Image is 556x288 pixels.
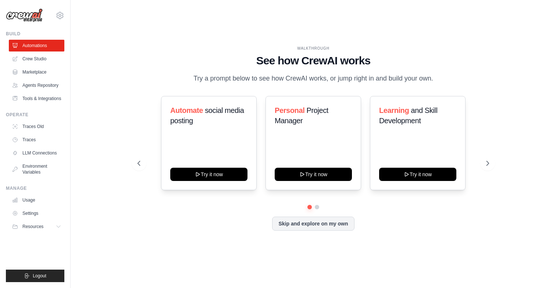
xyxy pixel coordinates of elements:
button: Try it now [379,168,456,181]
h1: See how CrewAI works [138,54,489,67]
span: Personal [275,106,304,114]
span: Logout [33,273,46,279]
a: Settings [9,207,64,219]
a: Agents Repository [9,79,64,91]
button: Resources [9,221,64,232]
span: Automate [170,106,203,114]
span: Project Manager [275,106,328,125]
span: Learning [379,106,409,114]
span: Resources [22,224,43,230]
a: Environment Variables [9,160,64,178]
button: Try it now [170,168,247,181]
div: Operate [6,112,64,118]
span: social media posting [170,106,244,125]
button: Skip and explore on my own [272,217,354,231]
button: Logout [6,270,64,282]
a: Automations [9,40,64,51]
span: and Skill Development [379,106,437,125]
img: Logo [6,8,43,22]
a: Tools & Integrations [9,93,64,104]
p: Try a prompt below to see how CrewAI works, or jump right in and build your own. [190,73,437,84]
a: LLM Connections [9,147,64,159]
a: Crew Studio [9,53,64,65]
div: Build [6,31,64,37]
div: WALKTHROUGH [138,46,489,51]
a: Traces [9,134,64,146]
a: Traces Old [9,121,64,132]
a: Usage [9,194,64,206]
div: Manage [6,185,64,191]
a: Marketplace [9,66,64,78]
button: Try it now [275,168,352,181]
